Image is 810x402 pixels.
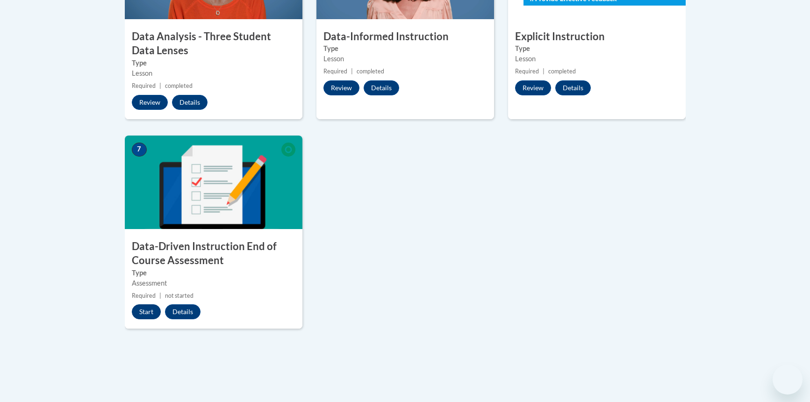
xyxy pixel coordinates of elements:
[323,80,359,95] button: Review
[172,95,208,110] button: Details
[132,68,295,79] div: Lesson
[132,82,156,89] span: Required
[515,43,679,54] label: Type
[125,29,302,58] h3: Data Analysis - Three Student Data Lenses
[515,54,679,64] div: Lesson
[515,80,551,95] button: Review
[316,29,494,44] h3: Data-Informed Instruction
[132,58,295,68] label: Type
[548,68,576,75] span: completed
[132,304,161,319] button: Start
[165,82,193,89] span: completed
[543,68,545,75] span: |
[323,43,487,54] label: Type
[351,68,353,75] span: |
[132,143,147,157] span: 7
[132,292,156,299] span: Required
[323,68,347,75] span: Required
[508,29,686,44] h3: Explicit Instruction
[515,68,539,75] span: Required
[132,95,168,110] button: Review
[165,304,201,319] button: Details
[159,82,161,89] span: |
[555,80,591,95] button: Details
[357,68,384,75] span: completed
[159,292,161,299] span: |
[132,278,295,288] div: Assessment
[364,80,399,95] button: Details
[132,268,295,278] label: Type
[125,239,302,268] h3: Data-Driven Instruction End of Course Assessment
[125,136,302,229] img: Course Image
[323,54,487,64] div: Lesson
[165,292,194,299] span: not started
[773,365,803,395] iframe: Button to launch messaging window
